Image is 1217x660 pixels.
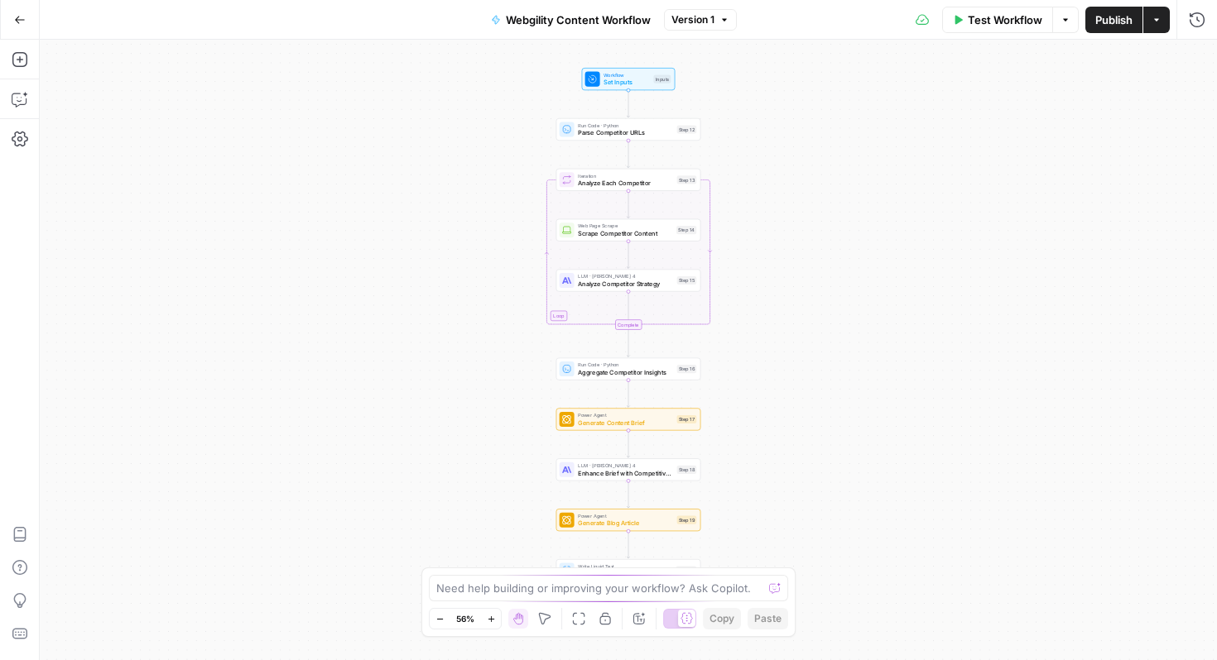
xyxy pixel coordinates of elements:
[664,9,737,31] button: Version 1
[556,169,701,191] div: LoopIterationAnalyze Each CompetitorStep 13
[578,122,673,129] span: Run Code · Python
[754,611,782,626] span: Paste
[604,78,650,87] span: Set Inputs
[578,128,673,137] span: Parse Competitor URLs
[578,411,673,418] span: Power Agent
[677,125,697,133] div: Step 12
[627,430,629,457] g: Edge from step_17 to step_18
[456,612,474,625] span: 56%
[556,319,701,329] div: Complete
[627,191,629,218] g: Edge from step_13 to step_14
[556,559,701,581] div: Write Liquid TextFormat Final Blog PostStep 20
[556,408,701,430] div: Power AgentGenerate Content BriefStep 17
[677,466,697,474] div: Step 18
[677,516,697,524] div: Step 19
[578,519,673,528] span: Generate Blog Article
[677,276,697,285] div: Step 15
[627,242,629,269] g: Edge from step_14 to step_15
[676,566,696,574] div: Step 20
[578,272,673,280] span: LLM · [PERSON_NAME] 4
[942,7,1053,33] button: Test Workflow
[748,608,788,629] button: Paste
[556,458,701,481] div: LLM · [PERSON_NAME] 4Enhance Brief with Competitive IntelligenceStep 18
[677,415,697,423] div: Step 17
[671,12,714,27] span: Version 1
[578,172,673,179] span: Iteration
[1095,12,1133,28] span: Publish
[578,468,673,477] span: Enhance Brief with Competitive Intelligence
[578,462,673,469] span: LLM · [PERSON_NAME] 4
[627,141,629,168] g: Edge from step_12 to step_13
[556,358,701,380] div: Run Code · PythonAggregate Competitor InsightsStep 16
[556,270,701,292] div: LLM · [PERSON_NAME] 4Analyze Competitor StrategyStep 15
[578,562,672,570] span: Write Liquid Text
[578,279,673,288] span: Analyze Competitor Strategy
[627,330,629,357] g: Edge from step_13-iteration-end to step_16
[481,7,661,33] button: Webgility Content Workflow
[710,611,734,626] span: Copy
[578,361,673,369] span: Run Code · Python
[1085,7,1142,33] button: Publish
[627,531,629,558] g: Edge from step_19 to step_20
[556,118,701,141] div: Run Code · PythonParse Competitor URLsStep 12
[578,179,673,188] span: Analyze Each Competitor
[627,380,629,408] g: Edge from step_16 to step_17
[676,226,696,234] div: Step 14
[578,418,673,427] span: Generate Content Brief
[506,12,651,28] span: Webgility Content Workflow
[677,365,697,373] div: Step 16
[968,12,1042,28] span: Test Workflow
[677,175,697,184] div: Step 13
[556,219,701,242] div: Web Page ScrapeScrape Competitor ContentStep 14
[604,71,650,79] span: Workflow
[653,75,671,84] div: Inputs
[556,509,701,531] div: Power AgentGenerate Blog ArticleStep 19
[578,228,672,237] span: Scrape Competitor Content
[578,512,673,519] span: Power Agent
[627,90,629,117] g: Edge from start to step_12
[615,319,642,329] div: Complete
[556,68,701,90] div: WorkflowSet InputsInputs
[578,367,673,376] span: Aggregate Competitor Insights
[627,481,629,508] g: Edge from step_18 to step_19
[578,222,672,230] span: Web Page Scrape
[703,608,741,629] button: Copy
